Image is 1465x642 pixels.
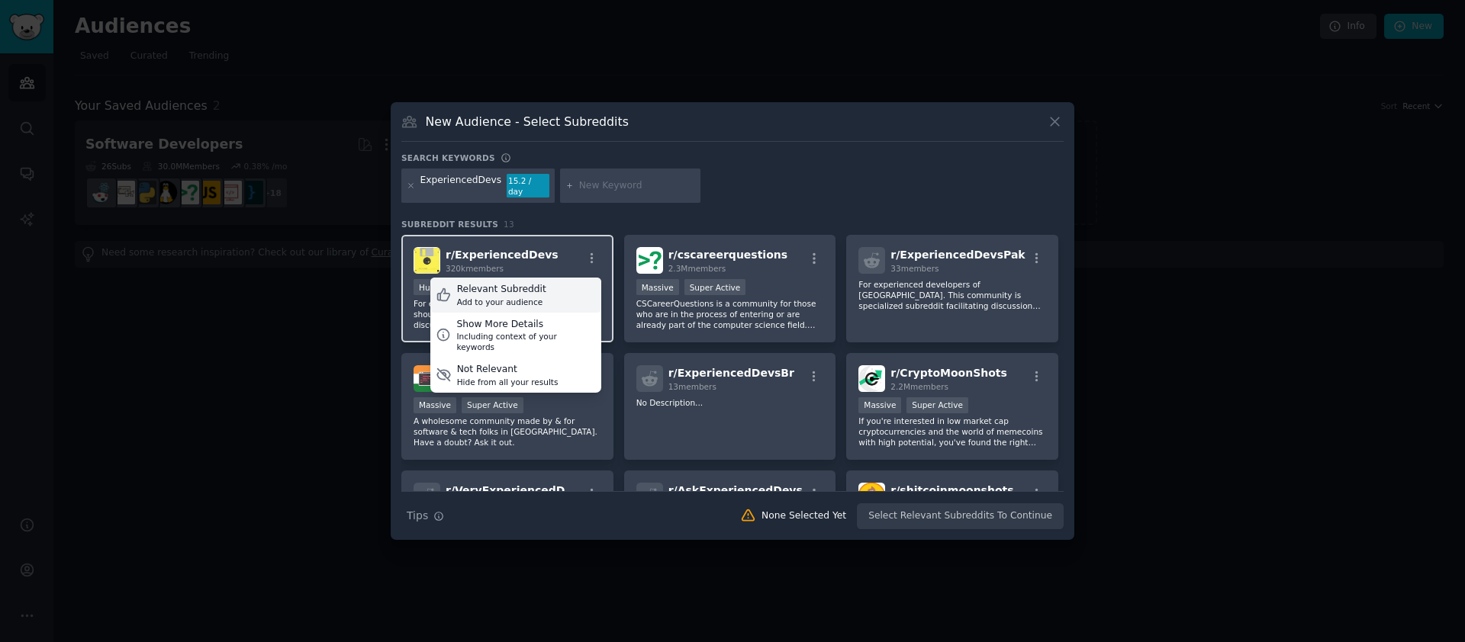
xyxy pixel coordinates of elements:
h3: Search keywords [401,152,495,163]
span: 2.2M members [890,382,948,391]
img: developersIndia [414,365,440,392]
span: 33 members [890,264,939,273]
p: If you're interested in low market cap cryptocurrencies and the world of memecoins with high pote... [858,416,1046,448]
img: CryptoMoonShots [858,365,885,392]
div: Hide from all your results [457,377,559,387]
span: Subreddit Results [401,219,498,230]
input: New Keyword [579,179,695,193]
div: 15.2 / day [507,174,549,198]
div: ExperiencedDevs [420,174,502,198]
div: Super Active [906,397,968,413]
p: No Description... [636,397,824,408]
h3: New Audience - Select Subreddits [426,114,629,130]
span: r/ VeryExperiencedDevs [446,484,585,496]
div: Add to your audience [457,297,546,307]
div: Not Relevant [457,363,559,377]
span: r/ ExperiencedDevsPak [890,249,1025,261]
p: For experienced developers. This community should be specialized subreddit facilitating discussio... [414,298,601,330]
div: Show More Details [456,318,595,332]
p: For experienced developers of [GEOGRAPHIC_DATA]. This community is specialized subreddit facilita... [858,279,1046,311]
span: r/ shitcoinmoonshots [890,484,1013,496]
span: r/ ExperiencedDevsBr [668,367,794,379]
span: 320k members [446,264,504,273]
div: Huge [414,279,446,295]
span: 13 members [668,382,716,391]
span: 2.3M members [668,264,726,273]
div: None Selected Yet [761,509,846,523]
img: ExperiencedDevs [414,247,440,274]
span: r/ cscareerquestions [668,249,787,261]
div: Massive [636,279,679,295]
span: 13 [504,220,514,229]
p: A wholesome community made by & for software & tech folks in [GEOGRAPHIC_DATA]. Have a doubt? Ask... [414,416,601,448]
img: cscareerquestions [636,247,663,274]
div: Relevant Subreddit [457,283,546,297]
img: shitcoinmoonshots [858,483,885,509]
span: r/ AskExperiencedDevs [668,484,803,496]
span: Tips [407,508,428,524]
div: Massive [858,397,901,413]
span: r/ ExperiencedDevs [446,249,559,261]
div: Super Active [462,397,523,413]
p: CSCareerQuestions is a community for those who are in the process of entering or are already part... [636,298,824,330]
span: r/ CryptoMoonShots [890,367,1007,379]
div: Massive [414,397,456,413]
button: Tips [401,502,449,529]
div: Super Active [684,279,746,295]
div: Including context of your keywords [456,331,595,352]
